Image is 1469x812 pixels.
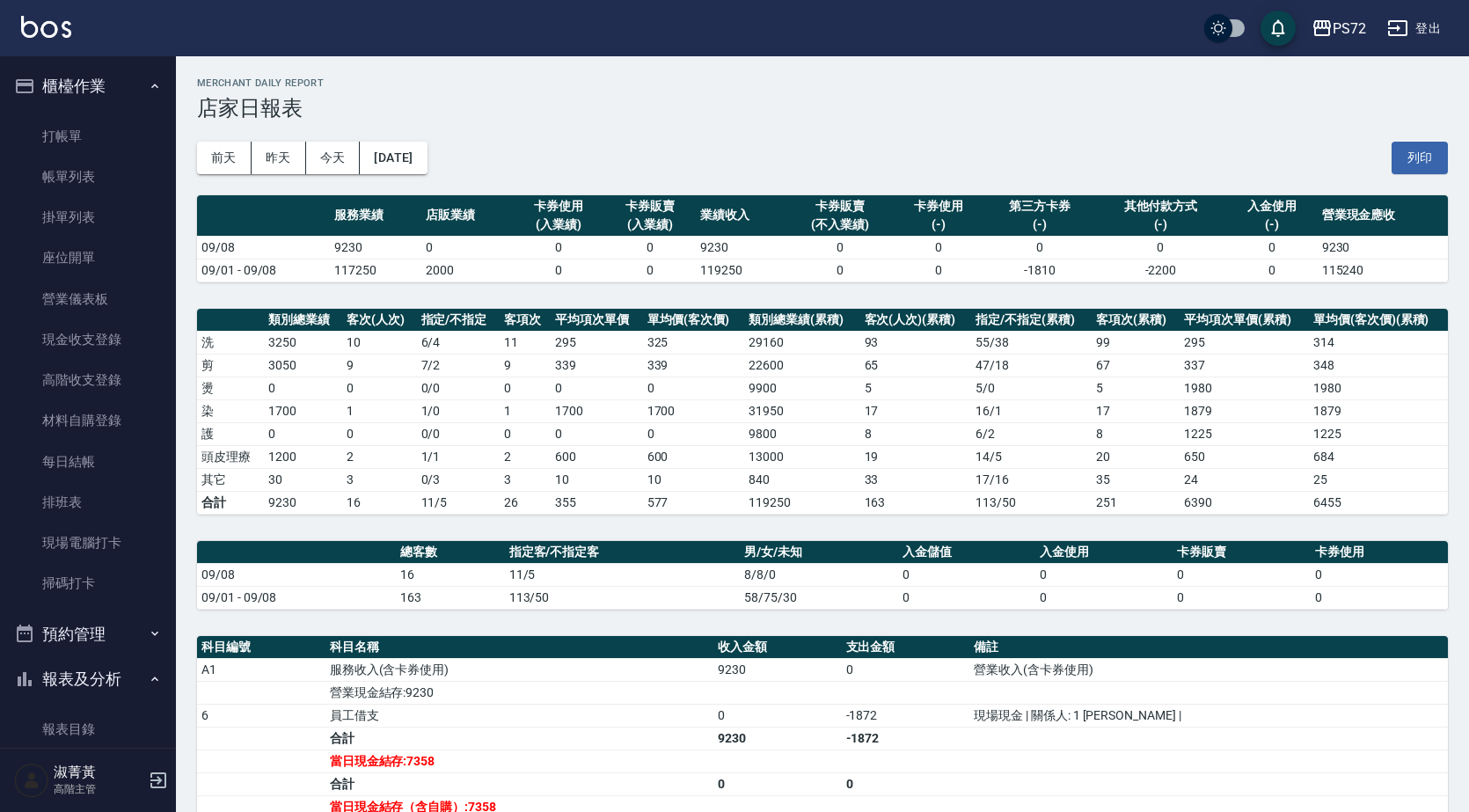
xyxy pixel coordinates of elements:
[417,354,501,377] td: 7 / 2
[1318,259,1448,282] td: 115240
[417,377,501,399] td: 0 / 0
[197,195,1448,282] table: a dense table
[54,764,143,781] h5: 淑菁黃
[330,236,421,259] td: 9230
[197,377,264,399] td: 燙
[740,563,898,586] td: 8/8/0
[604,236,696,259] td: 0
[1261,11,1296,46] button: save
[609,197,691,216] div: 卡券販賣
[1180,422,1309,445] td: 1225
[342,377,417,399] td: 0
[325,681,713,704] td: 營業現金結存:9230
[1309,331,1448,354] td: 314
[787,259,893,282] td: 0
[1092,468,1180,491] td: 35
[197,96,1448,121] h3: 店家日報表
[264,445,342,468] td: 1200
[1231,216,1313,234] div: (-)
[1180,331,1309,354] td: 295
[971,354,1092,377] td: 47 / 18
[897,197,980,216] div: 卡券使用
[197,658,325,681] td: A1
[984,236,1095,259] td: 0
[842,772,970,795] td: 0
[500,354,551,377] td: 9
[971,445,1092,468] td: 14 / 5
[604,259,696,282] td: 0
[1226,236,1318,259] td: 0
[1092,491,1180,514] td: 251
[1309,422,1448,445] td: 1225
[713,772,842,795] td: 0
[252,142,306,174] button: 昨天
[984,259,1095,282] td: -1810
[264,399,342,422] td: 1700
[551,422,643,445] td: 0
[744,399,859,422] td: 31950
[505,541,740,564] th: 指定客/不指定客
[1311,541,1448,564] th: 卡券使用
[14,763,49,798] img: Person
[500,309,551,332] th: 客項次
[842,704,970,727] td: -1872
[1305,11,1373,47] button: PS72
[500,445,551,468] td: 2
[744,491,859,514] td: 119250
[792,216,888,234] div: (不入業績)
[971,331,1092,354] td: 55 / 38
[1180,309,1309,332] th: 平均項次單價(累積)
[500,491,551,514] td: 26
[1231,197,1313,216] div: 入金使用
[342,399,417,422] td: 1
[696,195,787,237] th: 業績收入
[517,216,600,234] div: (入業績)
[264,354,342,377] td: 3050
[713,727,842,750] td: 9230
[551,354,643,377] td: 339
[1318,236,1448,259] td: 9230
[513,236,604,259] td: 0
[7,157,169,197] a: 帳單列表
[325,636,713,659] th: 科目名稱
[551,399,643,422] td: 1700
[7,709,169,750] a: 報表目錄
[969,658,1448,681] td: 營業收入(含卡券使用)
[893,236,984,259] td: 0
[264,331,342,354] td: 3250
[417,422,501,445] td: 0 / 0
[7,279,169,319] a: 營業儀表板
[1092,445,1180,468] td: 20
[330,195,421,237] th: 服務業績
[1035,541,1173,564] th: 入金使用
[197,636,325,659] th: 科目編號
[513,259,604,282] td: 0
[7,197,169,238] a: 掛單列表
[740,541,898,564] th: 男/女/未知
[1092,331,1180,354] td: 99
[342,445,417,468] td: 2
[713,704,842,727] td: 0
[1180,468,1309,491] td: 24
[643,399,745,422] td: 1700
[860,422,972,445] td: 8
[551,445,643,468] td: 600
[744,422,859,445] td: 9800
[1095,236,1225,259] td: 0
[197,422,264,445] td: 護
[1380,12,1448,45] button: 登出
[264,377,342,399] td: 0
[197,236,330,259] td: 09/08
[1092,309,1180,332] th: 客項次(累積)
[1309,377,1448,399] td: 1980
[1180,491,1309,514] td: 6390
[1309,468,1448,491] td: 25
[609,216,691,234] div: (入業績)
[842,727,970,750] td: -1872
[360,142,427,174] button: [DATE]
[1309,399,1448,422] td: 1879
[396,541,504,564] th: 總客數
[551,331,643,354] td: 295
[7,442,169,482] a: 每日結帳
[1092,377,1180,399] td: 5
